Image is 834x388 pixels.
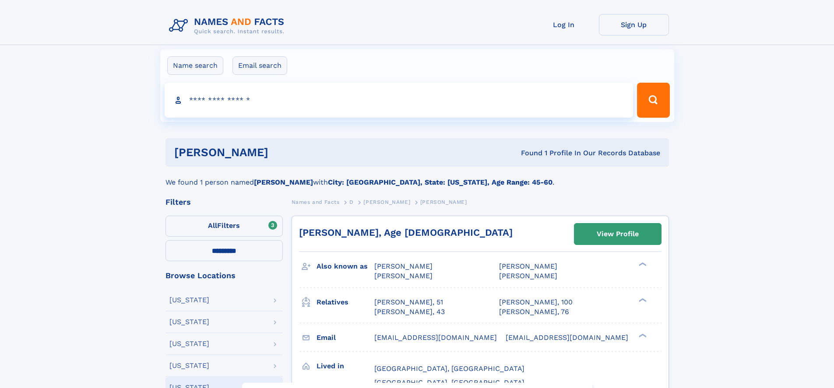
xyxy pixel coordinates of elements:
[165,167,669,188] div: We found 1 person named with .
[506,333,628,342] span: [EMAIL_ADDRESS][DOMAIN_NAME]
[349,199,354,205] span: D
[637,83,669,118] button: Search Button
[374,297,443,307] a: [PERSON_NAME], 51
[529,14,599,35] a: Log In
[374,307,445,317] a: [PERSON_NAME], 43
[499,297,573,307] a: [PERSON_NAME], 100
[174,147,395,158] h1: [PERSON_NAME]
[499,307,569,317] a: [PERSON_NAME], 76
[420,199,467,205] span: [PERSON_NAME]
[299,227,513,238] a: [PERSON_NAME], Age [DEMOGRAPHIC_DATA]
[232,56,287,75] label: Email search
[208,221,217,230] span: All
[165,83,633,118] input: search input
[374,272,433,280] span: [PERSON_NAME]
[317,359,374,374] h3: Lived in
[349,196,354,207] a: D
[317,330,374,345] h3: Email
[169,362,209,369] div: [US_STATE]
[328,178,552,186] b: City: [GEOGRAPHIC_DATA], State: [US_STATE], Age Range: 45-60
[363,199,410,205] span: [PERSON_NAME]
[169,340,209,347] div: [US_STATE]
[637,297,647,303] div: ❯
[165,198,283,206] div: Filters
[292,196,340,207] a: Names and Facts
[637,262,647,267] div: ❯
[374,333,497,342] span: [EMAIL_ADDRESS][DOMAIN_NAME]
[374,378,524,387] span: [GEOGRAPHIC_DATA], [GEOGRAPHIC_DATA]
[167,56,223,75] label: Name search
[165,272,283,280] div: Browse Locations
[499,262,557,270] span: [PERSON_NAME]
[574,224,661,245] a: View Profile
[363,196,410,207] a: [PERSON_NAME]
[499,272,557,280] span: [PERSON_NAME]
[165,216,283,237] label: Filters
[599,14,669,35] a: Sign Up
[394,148,660,158] div: Found 1 Profile In Our Records Database
[374,364,524,373] span: [GEOGRAPHIC_DATA], [GEOGRAPHIC_DATA]
[165,14,292,38] img: Logo Names and Facts
[317,295,374,310] h3: Relatives
[374,262,433,270] span: [PERSON_NAME]
[254,178,313,186] b: [PERSON_NAME]
[169,318,209,325] div: [US_STATE]
[597,224,639,244] div: View Profile
[317,259,374,274] h3: Also known as
[637,332,647,338] div: ❯
[169,297,209,304] div: [US_STATE]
